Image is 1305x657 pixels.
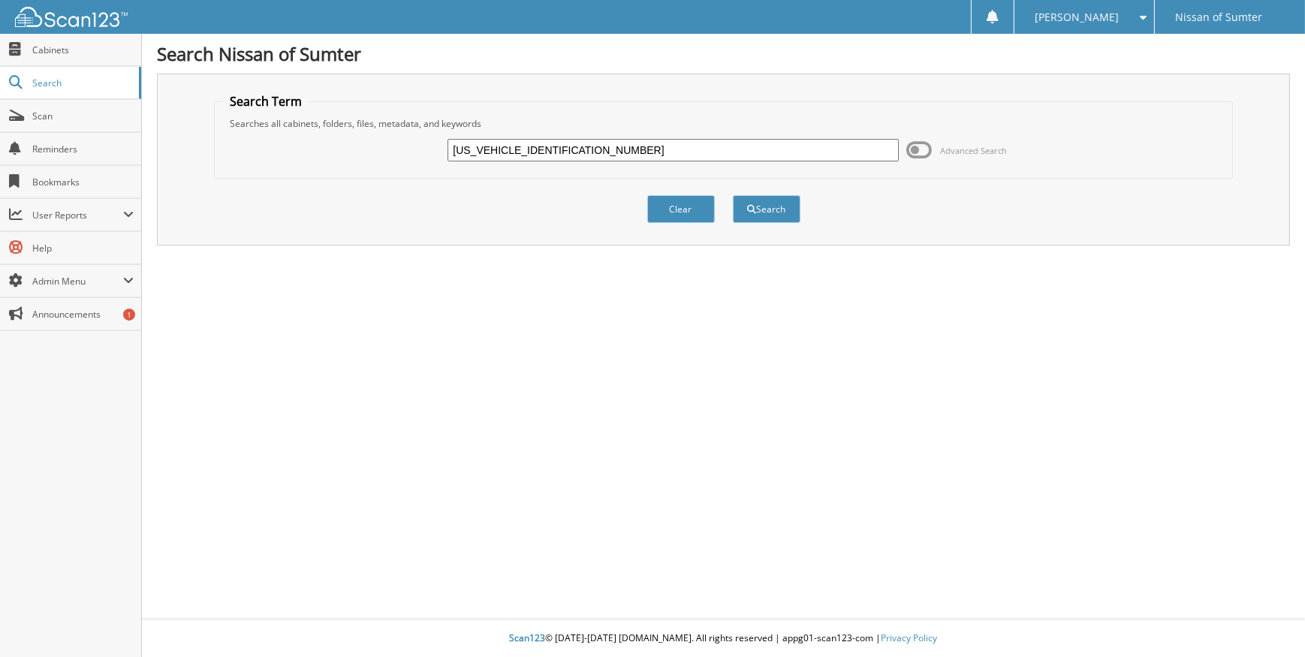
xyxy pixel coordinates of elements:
[940,145,1007,156] span: Advanced Search
[222,93,309,110] legend: Search Term
[157,41,1290,66] h1: Search Nissan of Sumter
[882,631,938,644] a: Privacy Policy
[32,77,131,89] span: Search
[32,176,134,188] span: Bookmarks
[1035,13,1120,22] span: [PERSON_NAME]
[32,308,134,321] span: Announcements
[1175,13,1262,22] span: Nissan of Sumter
[32,242,134,255] span: Help
[123,309,135,321] div: 1
[32,209,123,222] span: User Reports
[15,7,128,27] img: scan123-logo-white.svg
[222,117,1224,130] div: Searches all cabinets, folders, files, metadata, and keywords
[32,44,134,56] span: Cabinets
[647,195,715,223] button: Clear
[733,195,800,223] button: Search
[32,110,134,122] span: Scan
[142,620,1305,657] div: © [DATE]-[DATE] [DOMAIN_NAME]. All rights reserved | appg01-scan123-com |
[32,143,134,155] span: Reminders
[510,631,546,644] span: Scan123
[32,275,123,288] span: Admin Menu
